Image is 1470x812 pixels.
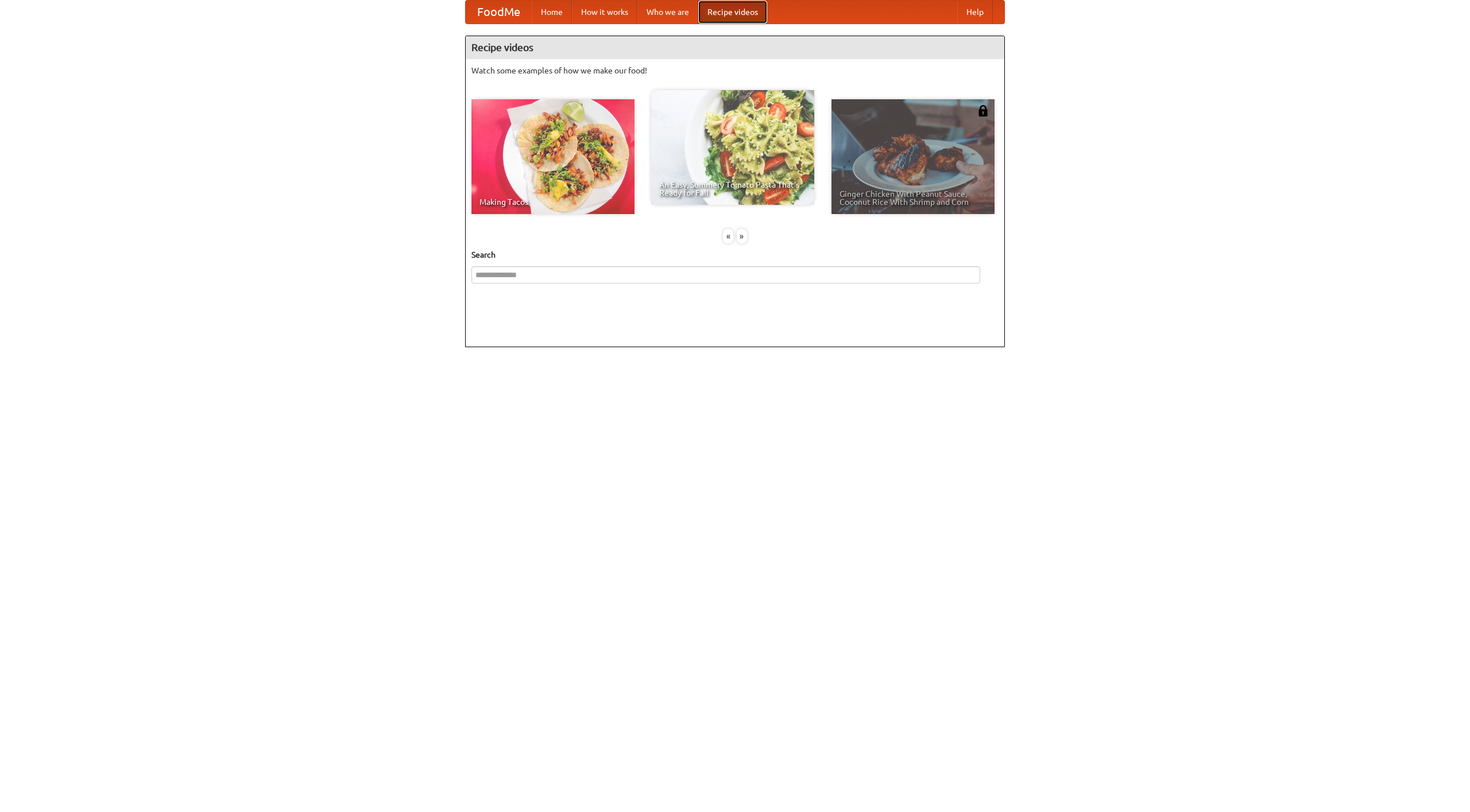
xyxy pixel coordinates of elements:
a: Making Tacos [471,99,635,214]
h4: Recipe videos [466,36,1004,59]
a: Help [957,1,993,24]
span: An Easy, Summery Tomato Pasta That's Ready for Fall [659,181,806,197]
h5: Search [471,249,999,261]
img: 483408.png [977,105,989,116]
a: An Easy, Summery Tomato Pasta That's Ready for Fall [651,90,814,205]
a: Home [532,1,572,24]
div: » [737,229,747,243]
a: Who we are [637,1,698,24]
a: How it works [572,1,637,24]
span: Making Tacos [479,198,626,206]
p: Watch some examples of how we make our food! [471,65,999,76]
a: Recipe videos [698,1,767,24]
div: « [723,229,733,243]
a: FoodMe [466,1,532,24]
